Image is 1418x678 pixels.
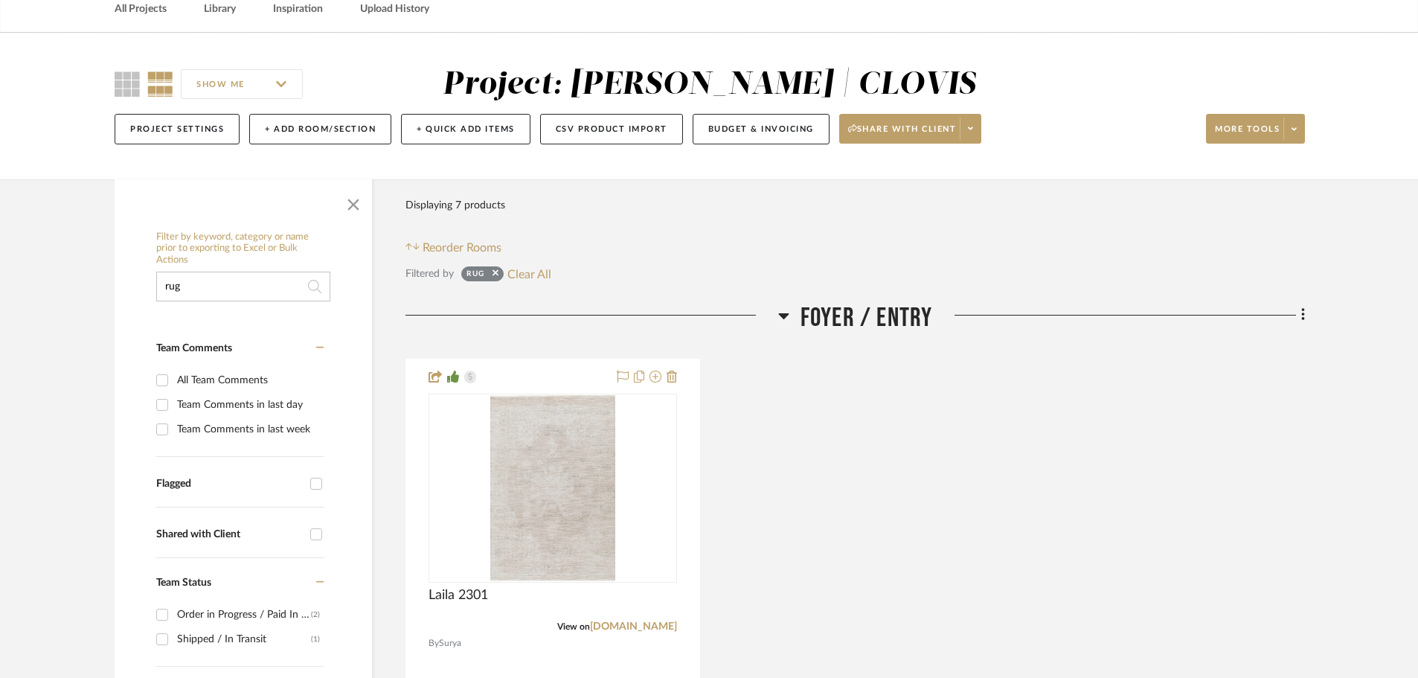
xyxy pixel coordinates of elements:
[1215,124,1280,146] span: More tools
[1206,114,1305,144] button: More tools
[693,114,830,144] button: Budget & Invoicing
[848,124,957,146] span: Share with client
[490,395,616,581] img: Laila 2301
[156,528,303,541] div: Shared with Client
[466,269,485,284] div: rug
[311,603,320,627] div: (2)
[339,187,368,217] button: Close
[429,636,439,650] span: By
[507,264,551,284] button: Clear All
[540,114,683,144] button: CSV Product Import
[177,368,320,392] div: All Team Comments
[590,621,677,632] a: [DOMAIN_NAME]
[115,114,240,144] button: Project Settings
[156,478,303,490] div: Flagged
[405,266,454,282] div: Filtered by
[156,343,232,354] span: Team Comments
[801,302,933,334] span: Foyer / Entry
[177,393,320,417] div: Team Comments in last day
[311,627,320,651] div: (1)
[156,272,330,301] input: Search within 7 results
[405,239,501,257] button: Reorder Rooms
[443,69,976,100] div: Project: [PERSON_NAME] | CLOVIS
[423,239,501,257] span: Reorder Rooms
[405,191,505,220] div: Displaying 7 products
[249,114,391,144] button: + Add Room/Section
[156,578,211,588] span: Team Status
[839,114,982,144] button: Share with client
[177,418,320,441] div: Team Comments in last week
[156,231,330,266] h6: Filter by keyword, category or name prior to exporting to Excel or Bulk Actions
[439,636,461,650] span: Surya
[557,622,590,631] span: View on
[177,627,311,651] div: Shipped / In Transit
[401,114,530,144] button: + Quick Add Items
[429,587,488,604] span: Laila 2301
[177,603,311,627] div: Order in Progress / Paid In Full / Freight Due to Ship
